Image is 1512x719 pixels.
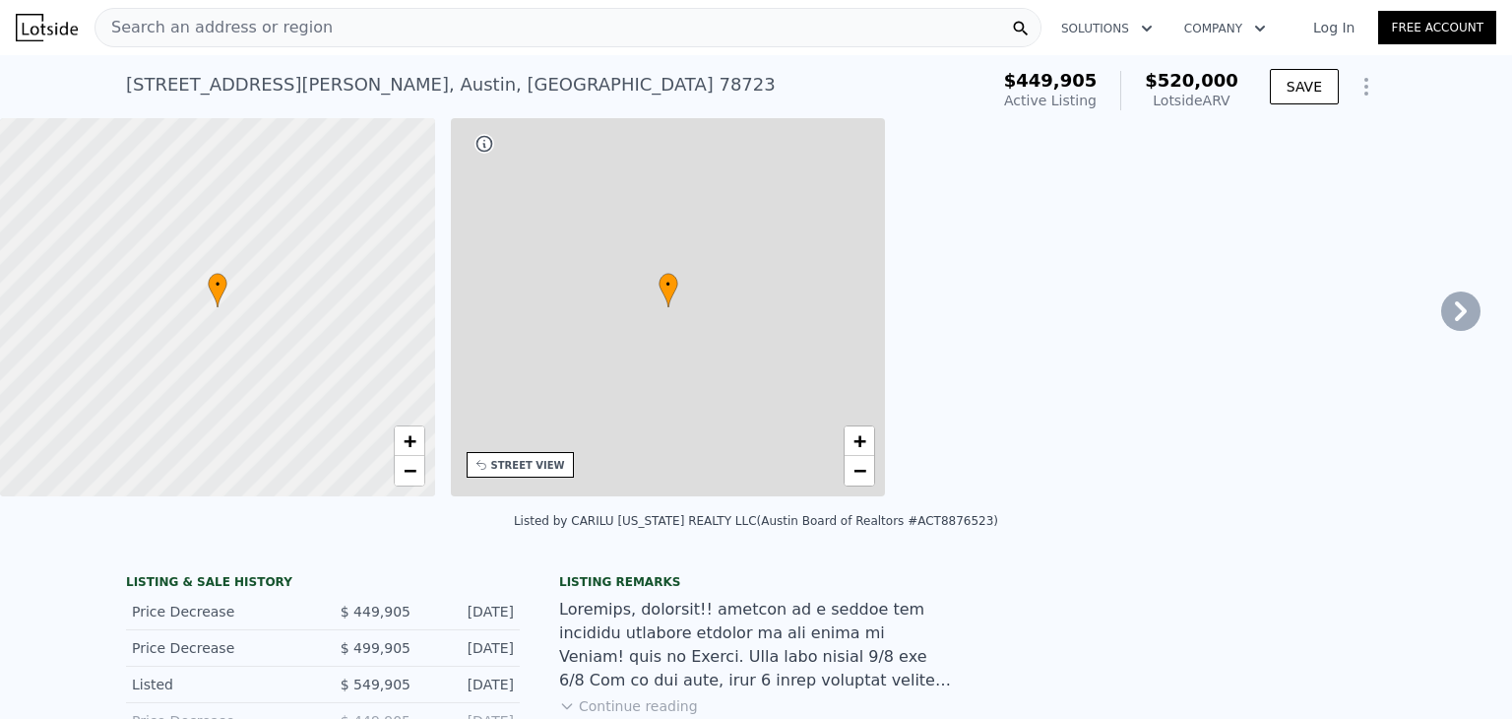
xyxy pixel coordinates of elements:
span: + [853,428,866,453]
div: Price Decrease [132,602,307,621]
div: Listed [132,675,307,694]
span: − [853,458,866,483]
a: Log In [1290,18,1378,37]
span: Search an address or region [95,16,333,39]
div: • [659,273,678,307]
button: Show Options [1347,67,1386,106]
img: Lotside [16,14,78,41]
span: − [403,458,415,483]
a: Zoom out [395,456,424,486]
span: $ 449,905 [341,604,410,620]
div: Price Decrease [132,638,307,658]
div: [STREET_ADDRESS][PERSON_NAME] , Austin , [GEOGRAPHIC_DATA] 78723 [126,71,776,98]
button: Continue reading [559,696,698,716]
a: Zoom in [395,426,424,456]
span: • [208,276,227,294]
div: • [208,273,227,307]
span: $449,905 [1004,70,1098,91]
div: Lotside ARV [1145,91,1238,110]
span: $ 549,905 [341,677,410,692]
div: Listed by CARILU [US_STATE] REALTY LLC (Austin Board of Realtors #ACT8876523) [514,514,998,528]
span: $520,000 [1145,70,1238,91]
a: Zoom out [845,456,874,486]
a: Free Account [1378,11,1496,44]
span: • [659,276,678,294]
div: LISTING & SALE HISTORY [126,574,520,594]
span: $ 499,905 [341,640,410,656]
a: Zoom in [845,426,874,456]
div: [DATE] [426,675,514,694]
span: Active Listing [1004,93,1097,108]
button: Solutions [1045,11,1168,46]
div: [DATE] [426,602,514,621]
div: Loremips, dolorsit!! ametcon ad e seddoe tem incididu utlabore etdolor ma ali enima mi Veniam! qu... [559,598,953,692]
button: SAVE [1270,69,1339,104]
button: Company [1168,11,1282,46]
span: + [403,428,415,453]
div: Listing remarks [559,574,953,590]
div: STREET VIEW [491,458,565,473]
div: [DATE] [426,638,514,658]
